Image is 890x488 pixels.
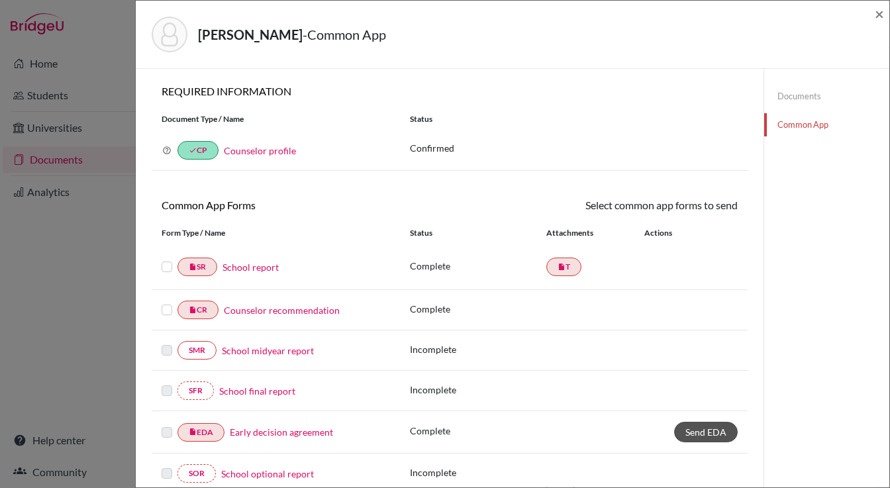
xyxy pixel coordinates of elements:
[222,344,314,358] a: School midyear report
[189,263,197,271] i: insert_drive_file
[189,428,197,436] i: insert_drive_file
[685,426,726,438] span: Send EDA
[198,26,303,42] strong: [PERSON_NAME]
[400,113,748,125] div: Status
[410,465,546,479] p: Incomplete
[177,464,216,483] a: SOR
[152,85,748,97] h6: REQUIRED INFORMATION
[224,303,340,317] a: Counselor recommendation
[224,145,296,156] a: Counselor profile
[558,263,566,271] i: insert_drive_file
[546,227,628,239] div: Attachments
[177,423,224,442] a: insert_drive_fileEDA
[230,425,333,439] a: Early decision agreement
[875,4,884,23] span: ×
[410,227,546,239] div: Status
[177,141,219,160] a: doneCP
[628,227,711,239] div: Actions
[410,302,546,316] p: Complete
[450,197,748,213] div: Select common app forms to send
[410,141,738,155] p: Confirmed
[764,85,889,108] a: Documents
[674,422,738,442] a: Send EDA
[410,383,546,397] p: Incomplete
[189,146,197,154] i: done
[189,306,197,314] i: insert_drive_file
[152,227,400,239] div: Form Type / Name
[546,258,581,276] a: insert_drive_fileT
[410,259,546,273] p: Complete
[222,260,279,274] a: School report
[177,258,217,276] a: insert_drive_fileSR
[177,301,219,319] a: insert_drive_fileCR
[410,342,546,356] p: Incomplete
[219,384,295,398] a: School final report
[152,199,450,211] h6: Common App Forms
[177,381,214,400] a: SFR
[221,467,314,481] a: School optional report
[152,113,400,125] div: Document Type / Name
[875,6,884,22] button: Close
[410,424,546,438] p: Complete
[177,341,217,360] a: SMR
[303,26,386,42] span: - Common App
[764,113,889,136] a: Common App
